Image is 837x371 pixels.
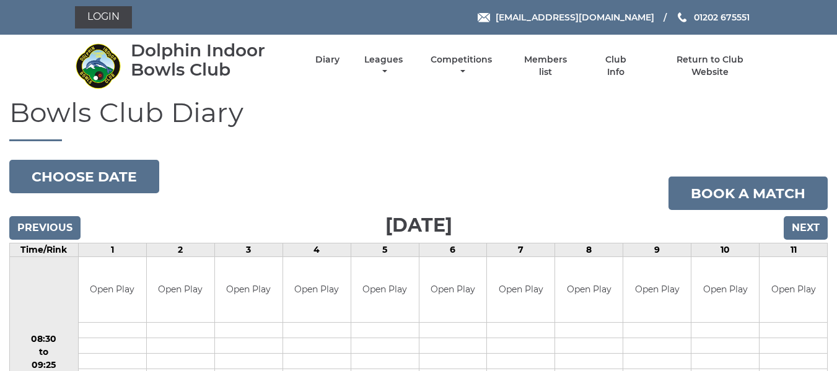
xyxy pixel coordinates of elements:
a: Login [75,6,132,28]
td: 3 [214,243,283,257]
td: 8 [555,243,623,257]
td: Open Play [555,257,623,322]
a: Book a match [668,177,828,210]
a: Members list [517,54,574,78]
td: 6 [419,243,487,257]
a: Email [EMAIL_ADDRESS][DOMAIN_NAME] [478,11,654,24]
td: Open Play [419,257,487,322]
a: Phone us 01202 675551 [676,11,750,24]
span: [EMAIL_ADDRESS][DOMAIN_NAME] [496,12,654,23]
div: Dolphin Indoor Bowls Club [131,41,294,79]
td: Time/Rink [10,243,79,257]
td: Open Play [623,257,691,322]
input: Next [784,216,828,240]
td: 5 [351,243,419,257]
td: Open Play [147,257,214,322]
td: Open Play [215,257,283,322]
a: Leagues [361,54,406,78]
td: 7 [487,243,555,257]
td: Open Play [760,257,827,322]
img: Email [478,13,490,22]
td: 11 [760,243,828,257]
img: Phone us [678,12,686,22]
td: Open Play [351,257,419,322]
input: Previous [9,216,81,240]
td: Open Play [487,257,554,322]
td: 1 [78,243,146,257]
a: Competitions [428,54,496,78]
td: Open Play [283,257,351,322]
td: 9 [623,243,691,257]
img: Dolphin Indoor Bowls Club [75,43,121,89]
td: 4 [283,243,351,257]
td: Open Play [79,257,146,322]
a: Club Info [596,54,636,78]
span: 01202 675551 [694,12,750,23]
a: Return to Club Website [657,54,762,78]
td: Open Play [691,257,759,322]
td: 10 [691,243,760,257]
button: Choose date [9,160,159,193]
h1: Bowls Club Diary [9,97,828,141]
a: Diary [315,54,340,66]
td: 2 [146,243,214,257]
